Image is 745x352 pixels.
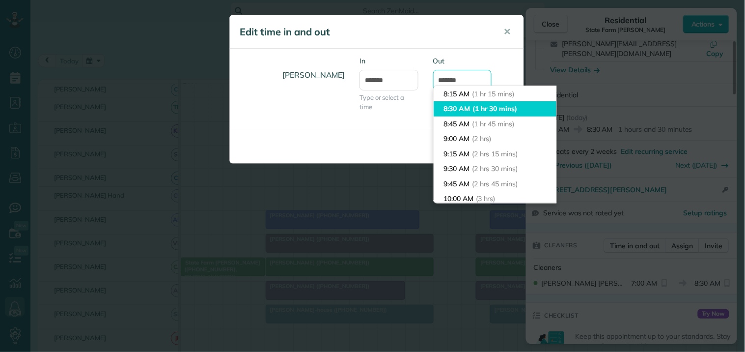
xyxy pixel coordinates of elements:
[237,61,345,89] h4: [PERSON_NAME]
[476,194,496,203] span: (3 hrs)
[434,191,556,206] li: 10:00 AM
[433,56,492,66] label: Out
[472,104,517,113] span: (1 hr 30 mins)
[240,25,490,39] h5: Edit time in and out
[472,119,514,128] span: (1 hr 45 mins)
[359,56,418,66] label: In
[434,161,556,176] li: 9:30 AM
[434,101,556,117] li: 8:30 AM
[504,26,511,37] span: ✕
[434,176,556,192] li: 9:45 AM
[472,179,518,188] span: (2 hrs 45 mins)
[359,93,418,112] span: Type or select a time
[434,117,556,132] li: 8:45 AM
[434,87,556,102] li: 8:15 AM
[472,164,518,173] span: (2 hrs 30 mins)
[472,149,518,158] span: (2 hrs 15 mins)
[434,131,556,147] li: 9:00 AM
[472,89,514,98] span: (1 hr 15 mins)
[434,147,556,162] li: 9:15 AM
[472,134,492,143] span: (2 hrs)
